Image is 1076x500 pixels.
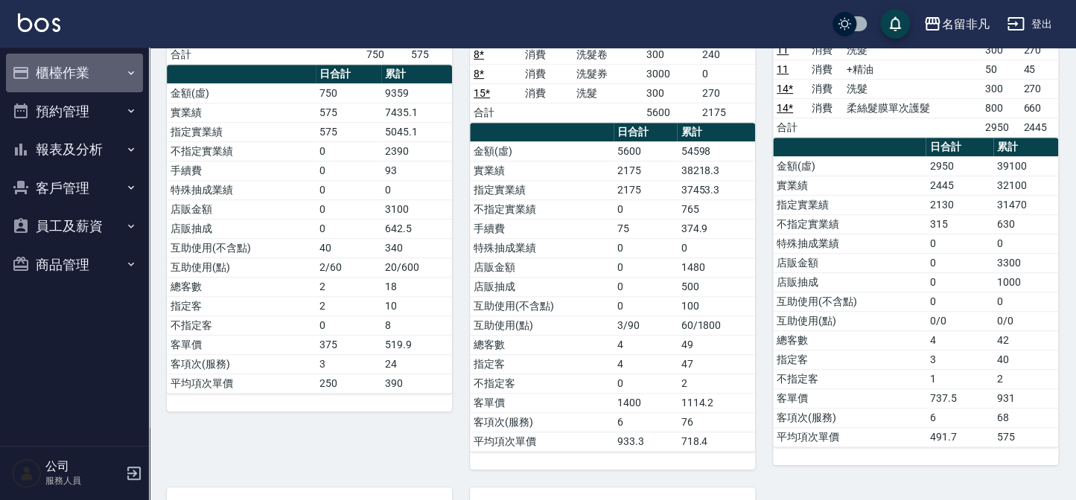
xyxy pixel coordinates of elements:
td: 100 [677,296,755,315]
td: 0 [614,238,677,257]
td: 柔絲髮膜單次護髮 [843,98,981,118]
td: 575 [316,122,381,141]
table: a dense table [167,65,452,394]
td: 0/0 [926,311,993,330]
button: 客戶管理 [6,169,143,208]
td: 消費 [808,98,843,118]
td: 270 [1019,40,1058,60]
td: 76 [677,412,755,432]
td: 互助使用(點) [773,311,926,330]
td: 店販抽成 [470,277,614,296]
h5: 公司 [45,459,121,474]
td: 合計 [167,45,211,64]
td: 客項次(服務) [167,354,316,374]
td: 750 [363,45,407,64]
td: 39100 [993,156,1058,176]
td: 575 [316,103,381,122]
td: 指定實業績 [773,195,926,214]
td: 金額(虛) [167,83,316,103]
td: 合計 [773,118,808,137]
td: 2445 [1019,118,1058,137]
td: 平均項次單價 [773,427,926,446]
td: 客單價 [470,393,614,412]
td: 2 [677,374,755,393]
td: 客單價 [773,388,926,408]
td: 1480 [677,257,755,277]
td: 指定客 [470,354,614,374]
td: 300 [981,79,1019,98]
td: 390 [381,374,452,393]
td: 洗髮 [572,83,642,103]
td: 0 [316,219,381,238]
td: 總客數 [470,335,614,354]
td: 40 [993,350,1058,369]
td: 2 [993,369,1058,388]
td: 客單價 [167,335,316,354]
td: 32100 [993,176,1058,195]
td: 2445 [926,176,993,195]
td: 0 [926,272,993,292]
td: 指定客 [167,296,316,315]
td: 不指定實業績 [773,214,926,234]
td: 54598 [677,141,755,161]
td: 660 [1019,98,1058,118]
td: 60/1800 [677,315,755,335]
td: 315 [926,214,993,234]
td: 金額(虛) [773,156,926,176]
td: 洗髮 [843,40,981,60]
td: 270 [1019,79,1058,98]
button: 櫃檯作業 [6,54,143,92]
td: 0 [993,292,1058,311]
td: 互助使用(不含點) [773,292,926,311]
td: 0 [614,257,677,277]
td: 客項次(服務) [773,408,926,427]
td: 0 [993,234,1058,253]
td: 0 [677,238,755,257]
td: 2950 [981,118,1019,137]
td: 消費 [808,40,843,60]
td: 0 [316,199,381,219]
td: 手續費 [470,219,614,238]
td: 店販金額 [773,253,926,272]
td: 300 [981,40,1019,60]
td: 實業績 [470,161,614,180]
td: 0/0 [993,311,1058,330]
td: 519.9 [381,335,452,354]
td: 718.4 [677,432,755,451]
td: 737.5 [926,388,993,408]
td: 0 [316,180,381,199]
td: 18 [381,277,452,296]
td: 2175 [614,180,677,199]
td: 931 [993,388,1058,408]
td: 4 [614,335,677,354]
td: 31470 [993,195,1058,214]
th: 累計 [677,123,755,142]
td: 750 [316,83,381,103]
td: 互助使用(不含點) [470,296,614,315]
th: 累計 [993,138,1058,157]
td: 630 [993,214,1058,234]
td: 7435.1 [381,103,452,122]
td: 20/600 [381,257,452,277]
button: save [880,9,910,39]
td: 2175 [614,161,677,180]
td: 0 [614,374,677,393]
td: 互助使用(點) [167,257,316,277]
button: 報表及分析 [6,130,143,169]
table: a dense table [470,123,755,452]
div: 名留非凡 [941,15,989,33]
td: 不指定實業績 [470,199,614,219]
td: 總客數 [167,277,316,296]
td: 374.9 [677,219,755,238]
td: 消費 [808,79,843,98]
td: 9359 [381,83,452,103]
td: 不指定客 [167,315,316,335]
td: 洗髮 [843,79,981,98]
td: 2390 [381,141,452,161]
td: 40 [316,238,381,257]
td: 2 [316,296,381,315]
td: 消費 [808,60,843,79]
td: 手續費 [167,161,316,180]
td: 3300 [993,253,1058,272]
td: 指定實業績 [167,122,316,141]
